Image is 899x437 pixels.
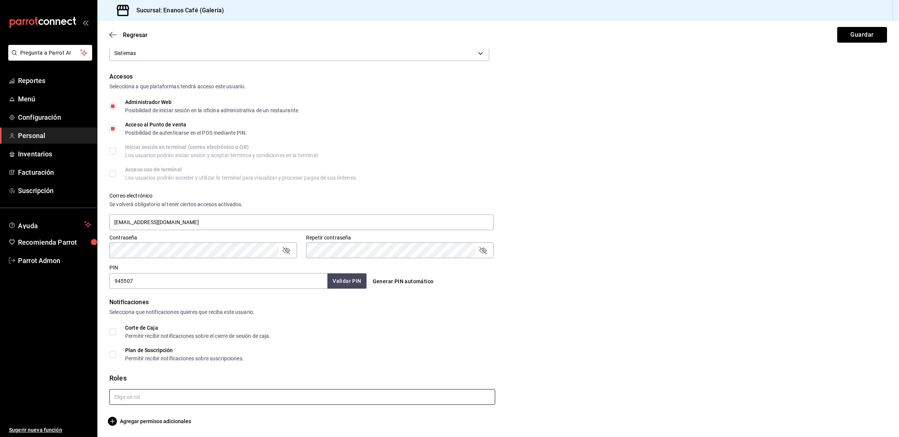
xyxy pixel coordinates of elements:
div: Corte de Caja [125,325,271,330]
button: Validar PIN [327,273,366,289]
div: Los usuarios podrán acceder y utilizar la terminal para visualizar y procesar pagos de sus órdenes. [125,175,357,180]
label: Contraseña [109,235,297,240]
span: Ayuda [18,220,81,229]
button: Generar PIN automático [370,275,437,288]
input: Elige un rol [109,389,495,405]
span: Recomienda Parrot [18,237,91,247]
button: open_drawer_menu [82,19,88,25]
div: Notificaciones [109,298,887,307]
button: passwordField [282,246,291,255]
div: Permitir recibir notificaciones sobre suscripciones. [125,356,244,361]
h3: Sucursal: Enanos Café (Galería) [130,6,224,15]
div: Permitir recibir notificaciones sobre el cierre de sesión de caja. [125,333,271,339]
button: Guardar [837,27,887,43]
span: Suscripción [18,186,91,196]
span: Menú [18,94,91,104]
span: Pregunta a Parrot AI [20,49,81,57]
span: Sugerir nueva función [9,426,91,434]
div: Los usuarios podrán iniciar sesión y aceptar términos y condiciones en la terminal. [125,153,319,158]
div: Iniciar sesión en terminal (correo electrónico o QR) [125,144,319,150]
a: Pregunta a Parrot AI [5,54,92,62]
div: Selecciona a que plataformas tendrá acceso este usuario. [109,83,887,91]
div: Plan de Suscripción [125,348,244,353]
div: Selecciona que notificaciones quieres que reciba este usuario. [109,308,887,316]
button: Pregunta a Parrot AI [8,45,92,61]
label: Correo electrónico [109,193,494,198]
span: Personal [18,131,91,141]
div: Administrador Web [125,100,300,105]
div: Accesos [109,72,887,81]
button: passwordField [478,246,487,255]
div: Acceso al Punto de venta [125,122,247,127]
span: Inventarios [18,149,91,159]
span: Parrot Admon [18,256,91,266]
button: Regresar [109,31,148,39]
div: Posibilidad de autenticarse en el POS mediante PIN. [125,130,247,135]
span: Regresar [123,31,148,39]
button: Agregar permisos adicionales [109,417,191,426]
span: Reportes [18,76,91,86]
div: Acceso uso de terminal [125,167,357,172]
label: PIN [109,265,118,270]
span: Configuración [18,112,91,122]
div: Roles [109,373,887,383]
label: Repetir contraseña [306,235,494,240]
span: Facturación [18,167,91,177]
div: Se volverá obligatorio al tener ciertos accesos activados. [109,201,494,208]
div: Sistemas [109,45,489,61]
input: 3 a 6 dígitos [109,273,327,289]
div: Posibilidad de iniciar sesión en la oficina administrativa de un restaurante. [125,108,300,113]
